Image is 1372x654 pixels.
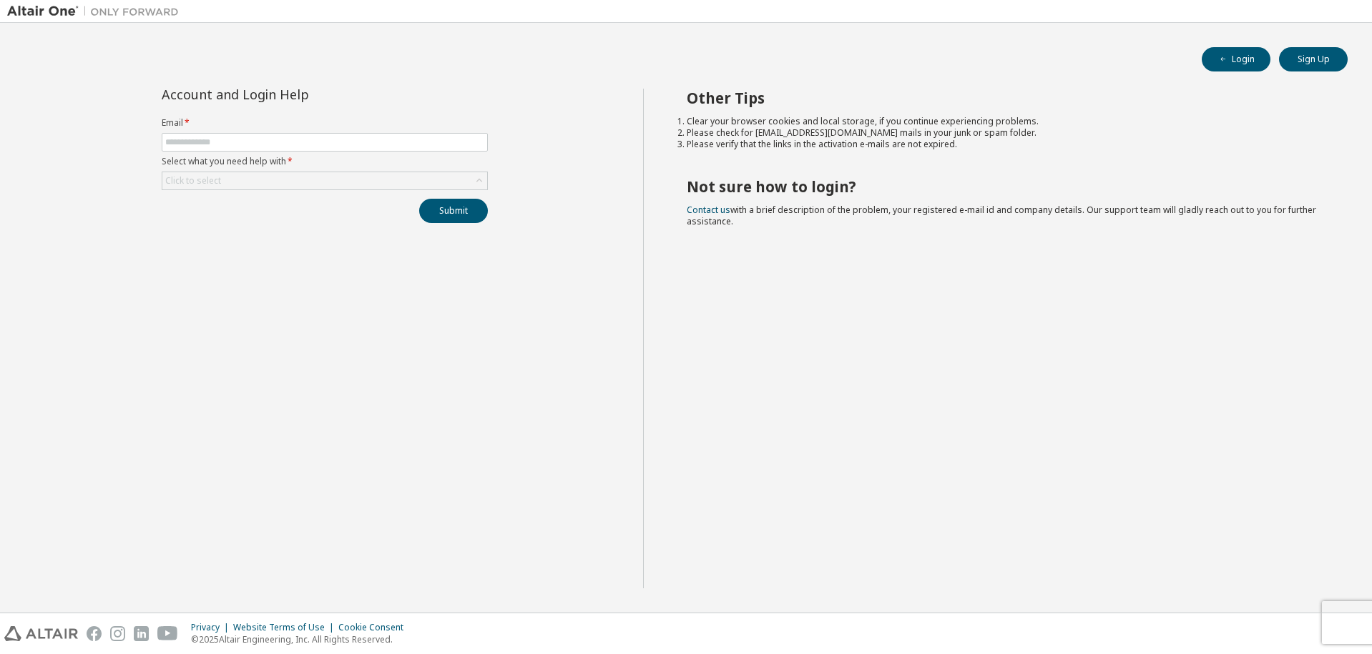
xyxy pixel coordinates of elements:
img: youtube.svg [157,626,178,641]
label: Select what you need help with [162,156,488,167]
h2: Other Tips [687,89,1323,107]
li: Clear your browser cookies and local storage, if you continue experiencing problems. [687,116,1323,127]
li: Please check for [EMAIL_ADDRESS][DOMAIN_NAME] mails in your junk or spam folder. [687,127,1323,139]
img: Altair One [7,4,186,19]
img: facebook.svg [87,626,102,641]
p: © 2025 Altair Engineering, Inc. All Rights Reserved. [191,633,412,645]
label: Email [162,117,488,129]
button: Sign Up [1279,47,1348,71]
li: Please verify that the links in the activation e-mails are not expired. [687,139,1323,150]
a: Contact us [687,204,730,216]
div: Click to select [162,172,487,189]
img: altair_logo.svg [4,626,78,641]
div: Account and Login Help [162,89,423,100]
span: with a brief description of the problem, your registered e-mail id and company details. Our suppo... [687,204,1316,227]
button: Login [1202,47,1270,71]
div: Click to select [165,175,221,187]
div: Website Terms of Use [233,622,338,633]
button: Submit [419,199,488,223]
div: Privacy [191,622,233,633]
div: Cookie Consent [338,622,412,633]
h2: Not sure how to login? [687,177,1323,196]
img: linkedin.svg [134,626,149,641]
img: instagram.svg [110,626,125,641]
